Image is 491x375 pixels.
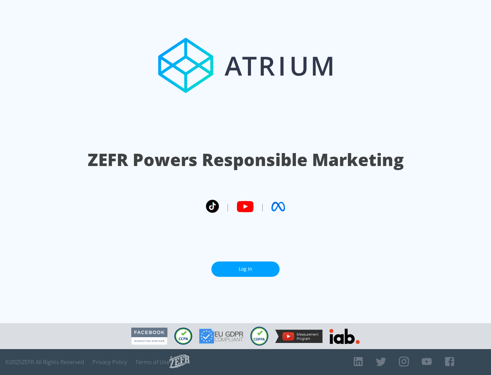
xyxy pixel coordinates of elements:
img: YouTube Measurement Program [275,330,323,343]
h1: ZEFR Powers Responsible Marketing [88,148,404,171]
img: Facebook Marketing Partner [131,328,167,345]
img: GDPR Compliant [199,329,243,344]
span: | [226,201,230,212]
span: | [261,201,265,212]
img: COPPA Compliant [250,327,268,346]
a: Privacy Policy [92,359,127,365]
span: © 2025 ZEFR All Rights Reserved [5,359,84,365]
a: Terms of Use [135,359,169,365]
a: Log In [211,261,280,277]
img: CCPA Compliant [174,328,192,345]
img: IAB [329,329,360,344]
